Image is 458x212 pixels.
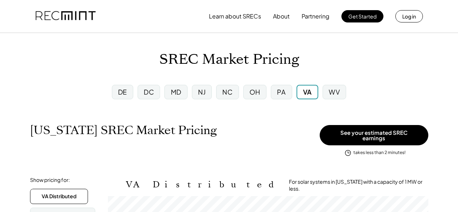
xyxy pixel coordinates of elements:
[303,87,312,96] div: VA
[249,87,260,96] div: OH
[222,87,232,96] div: NC
[209,9,261,24] button: Learn about SRECs
[159,51,299,68] h1: SREC Market Pricing
[171,87,181,96] div: MD
[320,125,428,145] button: See your estimated SREC earnings
[118,87,127,96] div: DE
[329,87,340,96] div: WV
[273,9,290,24] button: About
[277,87,286,96] div: PA
[30,176,70,184] div: Show pricing for:
[126,179,278,190] h2: VA Distributed
[30,123,217,137] h1: [US_STATE] SREC Market Pricing
[144,87,154,96] div: DC
[353,150,406,156] div: takes less than 2 minutes!
[302,9,329,24] button: Partnering
[35,4,96,29] img: recmint-logotype%403x.png
[289,178,428,192] div: For solar systems in [US_STATE] with a capacity of 1 MW or less.
[42,193,76,200] div: VA Distributed
[395,10,423,22] button: Log in
[198,87,206,96] div: NJ
[341,10,383,22] button: Get Started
